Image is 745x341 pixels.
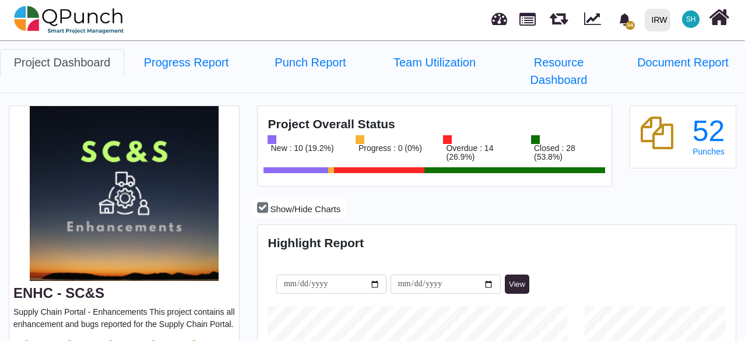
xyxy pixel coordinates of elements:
[270,204,340,214] span: Show/Hide Charts
[13,285,104,301] a: ENHC - SC&S
[14,2,124,37] img: qpunch-sp.fa6292f.png
[505,275,529,294] button: View
[519,8,536,26] span: Projects
[491,7,507,24] span: Dashboard
[652,10,667,30] div: IRW
[675,1,707,38] a: SH
[691,117,725,156] a: 52 Punches
[619,13,631,26] svg: bell fill
[252,199,345,219] button: Show/Hide Charts
[550,6,568,25] span: Releases
[693,147,724,156] span: Punches
[625,21,635,30] span: 34
[268,144,333,153] div: New : 10 (19.2%)
[268,117,601,131] h4: Project Overall Status
[621,49,745,76] a: Document Report
[372,49,497,93] li: ENHC - SC&S
[124,49,248,76] a: Progress Report
[443,144,514,161] div: Overdue : 14 (26.9%)
[531,144,602,161] div: Closed : 28 (53.8%)
[686,16,696,23] span: SH
[682,10,700,28] span: Syed Huzaifa Bukhari
[709,6,729,29] i: Home
[268,235,725,250] h4: Highlight Report
[372,49,497,76] a: Team Utilization
[356,144,422,153] div: Progress : 0 (0%)
[13,306,235,331] p: Supply Chain Portal - Enhancements This project contains all enhancement and bugs reported for th...
[614,9,635,30] div: Notification
[497,49,621,93] a: Resource Dashboard
[691,117,725,146] div: 52
[612,1,640,37] a: bell fill34
[248,49,372,76] a: Punch Report
[578,1,612,39] div: Dynamic Report
[639,1,675,39] a: IRW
